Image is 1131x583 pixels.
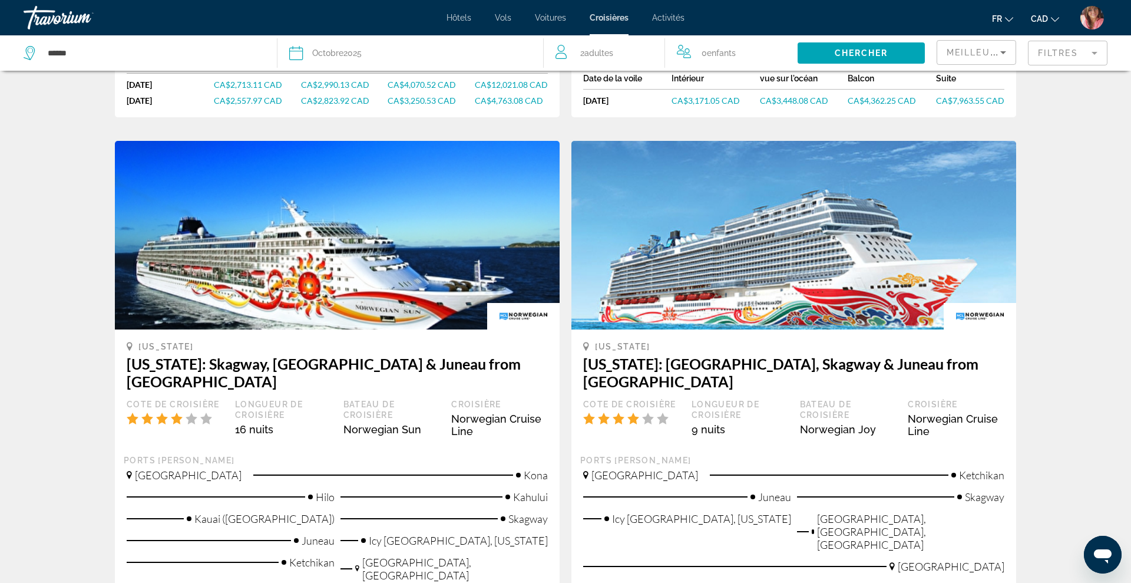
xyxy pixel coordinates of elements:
[302,534,335,547] span: Juneau
[312,45,362,61] div: 2025
[535,13,566,22] a: Voitures
[289,556,335,569] span: Ketchikan
[235,423,332,436] div: 16 nuits
[475,80,548,90] a: CA$12,021.08 CAD
[760,74,848,90] div: vue sur l'océan
[369,534,548,547] span: Icy [GEOGRAPHIC_DATA], [US_STATE]
[316,490,335,503] span: Hilo
[388,80,475,90] a: CA$4,070.52 CAD
[214,95,282,106] span: CA$2,557.97 CAD
[451,399,548,410] div: Croisière
[388,95,456,106] span: CA$3,250.53 CAD
[672,95,760,106] a: CA$3,171.05 CAD
[475,95,548,106] a: CA$4,763.08 CAD
[580,455,1007,466] div: Ports [PERSON_NAME]
[692,399,788,420] div: Longueur de croisière
[848,95,916,106] span: CA$4,362.25 CAD
[1084,536,1122,574] iframe: Bouton de lancement de la fenêtre de messagerie
[214,95,301,106] a: CA$2,557.97 CAD
[908,413,1004,437] div: Norwegian Cruise Line
[447,13,471,22] a: Hôtels
[524,469,548,482] span: Kona
[127,355,548,390] h3: [US_STATE]: Skagway, [GEOGRAPHIC_DATA] & Juneau from [GEOGRAPHIC_DATA]
[343,423,440,436] div: Norwegian Sun
[965,490,1004,503] span: Skagway
[127,95,214,106] div: [DATE]
[992,14,1002,24] span: fr
[571,141,1016,330] img: 1610013830.png
[513,490,548,503] span: Kahului
[301,80,388,90] a: CA$2,990.13 CAD
[848,74,936,90] div: Balcon
[301,95,388,106] a: CA$2,823.92 CAD
[817,512,1004,551] span: [GEOGRAPHIC_DATA], [GEOGRAPHIC_DATA], [GEOGRAPHIC_DATA]
[115,141,560,330] img: 1610016600.png
[959,469,1004,482] span: Ketchikan
[798,42,925,64] button: Chercher
[214,80,301,90] a: CA$2,713.11 CAD
[194,512,335,525] span: Kauai ([GEOGRAPHIC_DATA])
[1080,6,1104,29] img: Z
[1028,40,1107,66] button: Filter
[760,95,848,106] a: CA$3,448.08 CAD
[590,13,629,22] a: Croisières
[612,512,791,525] span: Icy [GEOGRAPHIC_DATA], [US_STATE]
[992,10,1013,27] button: Change language
[692,423,788,436] div: 9 nuits
[343,399,440,420] div: Bateau de croisière
[138,342,194,351] span: [US_STATE]
[800,423,897,436] div: Norwegian Joy
[672,95,740,106] span: CA$3,171.05 CAD
[388,80,456,90] span: CA$4,070.52 CAD
[1031,10,1059,27] button: Change currency
[898,560,1004,573] span: [GEOGRAPHIC_DATA]
[947,48,1060,57] span: Meilleures affaires
[508,512,548,525] span: Skagway
[947,45,1006,60] mat-select: Sort by
[583,95,672,106] div: [DATE]
[127,80,214,90] div: [DATE]
[388,95,475,106] a: CA$3,250.53 CAD
[1077,5,1107,30] button: User Menu
[760,95,828,106] span: CA$3,448.08 CAD
[1031,14,1048,24] span: CAD
[362,556,548,582] span: [GEOGRAPHIC_DATA], [GEOGRAPHIC_DATA]
[702,45,736,61] span: 0
[487,303,560,330] img: ncl.gif
[583,355,1004,390] h3: [US_STATE]: [GEOGRAPHIC_DATA], Skagway & Juneau from [GEOGRAPHIC_DATA]
[652,13,684,22] a: Activités
[475,95,543,106] span: CA$4,763.08 CAD
[591,469,698,482] span: [GEOGRAPHIC_DATA]
[135,469,242,482] span: [GEOGRAPHIC_DATA]
[312,48,343,58] span: Octobre
[301,95,369,106] span: CA$2,823.92 CAD
[936,95,1004,106] a: CA$7,963.55 CAD
[495,13,511,22] a: Vols
[583,399,680,410] div: Cote de croisière
[595,342,650,351] span: [US_STATE]
[24,2,141,33] a: Travorium
[835,48,888,58] span: Chercher
[848,95,936,106] a: CA$4,362.25 CAD
[289,35,531,71] button: Octobre2025
[124,455,551,466] div: Ports [PERSON_NAME]
[908,399,1004,410] div: Croisière
[672,74,760,90] div: Intérieur
[584,48,613,58] span: Adultes
[583,74,672,90] div: Date de la voile
[580,45,613,61] span: 2
[214,80,282,90] span: CA$2,713.11 CAD
[936,74,1004,90] div: Suite
[544,35,798,71] button: Travelers: 2 adults, 0 children
[301,80,369,90] span: CA$2,990.13 CAD
[758,490,791,503] span: Juneau
[127,399,223,410] div: Cote de croisière
[451,413,548,437] div: Norwegian Cruise Line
